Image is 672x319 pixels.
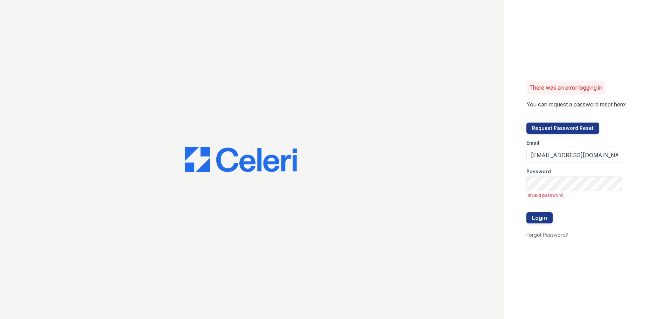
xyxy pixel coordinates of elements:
[526,168,551,175] label: Password
[526,139,539,146] label: Email
[526,100,626,109] p: You can request a password reset here:
[185,147,297,172] img: CE_Logo_Blue-a8612792a0a2168367f1c8372b55b34899dd931a85d93a1a3d3e32e68fde9ad4.png
[526,123,599,134] button: Request Password Reset
[529,83,602,92] p: There was an error logging in
[526,232,568,238] a: Forgot Password?
[528,193,622,198] span: invalid password
[526,212,553,223] button: Login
